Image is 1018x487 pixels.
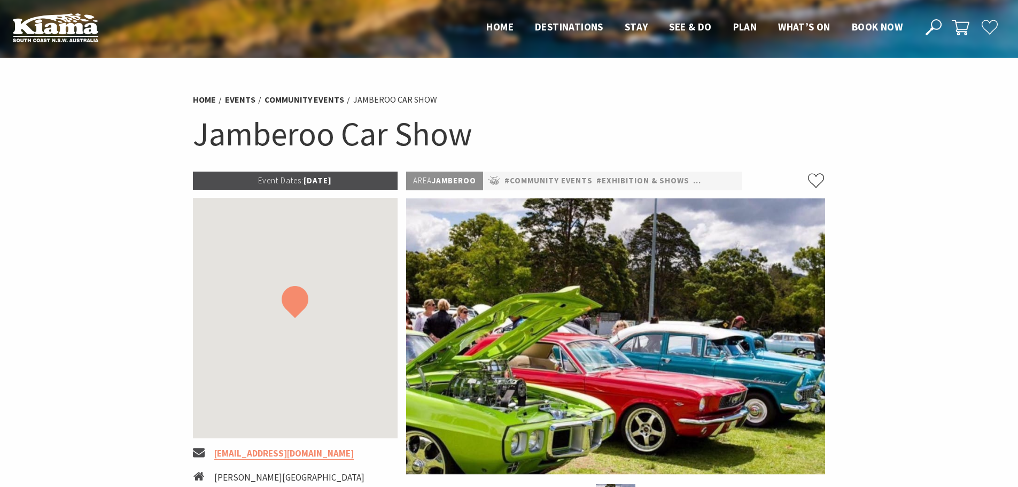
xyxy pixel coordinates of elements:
[693,174,742,188] a: #Festivals
[625,20,648,33] span: Stay
[852,20,903,33] span: Book now
[476,19,913,36] nav: Main Menu
[13,13,98,42] img: Kiama Logo
[214,470,364,485] li: [PERSON_NAME][GEOGRAPHIC_DATA]
[413,175,432,185] span: Area
[406,198,825,474] img: Jamberoo Car Show
[596,174,689,188] a: #Exhibition & Shows
[193,172,398,190] p: [DATE]
[214,447,354,460] a: [EMAIL_ADDRESS][DOMAIN_NAME]
[265,94,344,105] a: Community Events
[353,93,437,107] li: Jamberoo Car Show
[669,20,711,33] span: See & Do
[733,20,757,33] span: Plan
[258,175,304,185] span: Event Dates:
[193,112,826,156] h1: Jamberoo Car Show
[778,20,830,33] span: What’s On
[486,20,514,33] span: Home
[504,174,593,188] a: #Community Events
[225,94,255,105] a: Events
[535,20,603,33] span: Destinations
[406,172,483,190] p: Jamberoo
[193,94,216,105] a: Home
